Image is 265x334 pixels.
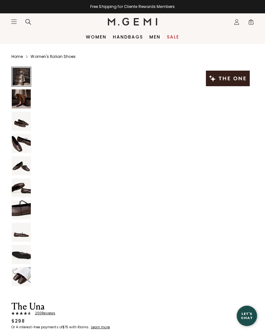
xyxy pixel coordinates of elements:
klarna-placement-style-cta: Learn more [91,325,110,330]
a: Women's Italian Shoes [31,54,76,59]
div: Let's Chat [237,312,257,320]
klarna-placement-style-body: with Klarna [69,325,90,330]
img: The Una [12,200,31,219]
img: The One tag [206,71,250,86]
img: The Una [12,112,31,131]
img: The Una [12,178,31,198]
img: The Una [12,245,31,264]
img: The Una [12,156,31,175]
a: Men [149,34,160,39]
span: 0 [248,20,254,26]
klarna-placement-style-amount: $75 [62,325,68,330]
klarna-placement-style-body: Or 4 interest-free payments of [11,325,62,330]
div: $298 [11,318,25,324]
button: Open site menu [11,18,17,25]
img: The Una [12,223,31,242]
span: 200 Review s [31,311,55,315]
img: The Una [12,267,31,286]
h1: The Una [11,302,144,311]
img: The Una [12,134,31,153]
a: Learn more [90,325,110,329]
img: The Una [12,89,31,108]
a: Women [86,34,106,39]
a: Handbags [113,34,143,39]
a: 200Reviews [11,311,144,315]
img: The Una [35,67,254,286]
img: M.Gemi [108,18,158,25]
a: Sale [167,34,179,39]
a: Home [11,54,23,59]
